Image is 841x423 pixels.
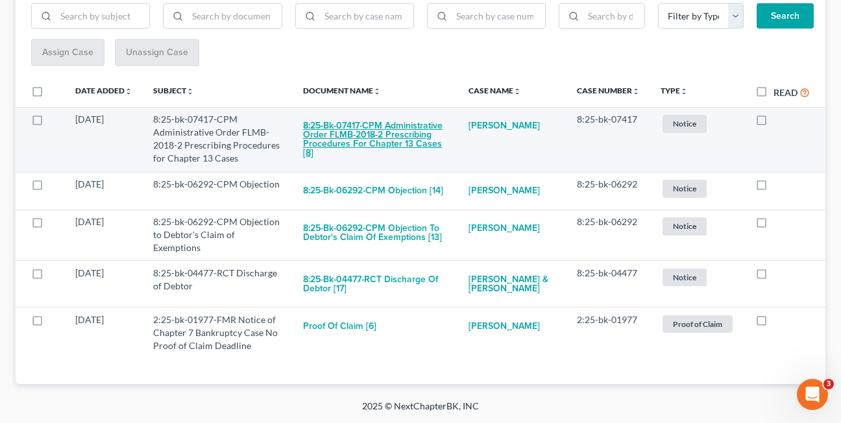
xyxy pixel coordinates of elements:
[774,86,798,99] label: Read
[661,113,735,134] a: Notice
[125,88,132,95] i: unfold_more
[513,88,521,95] i: unfold_more
[143,107,293,172] td: 8:25-bk-07417-CPM Administrative Order FLMB-2018-2 Prescribing Procedures for Chapter 13 Cases
[303,215,448,250] button: 8:25-bk-06292-CPM Objection to Debtor's Claim of Exemptions [13]
[303,113,448,166] button: 8:25-bk-07417-CPM Administrative Order FLMB-2018-2 Prescribing Procedures for Chapter 13 Cases [8]
[65,261,143,308] td: [DATE]
[143,308,293,358] td: 2:25-bk-01977-FMR Notice of Chapter 7 Bankruptcy Case No Proof of Claim Deadline
[320,4,413,29] input: Search by case name
[663,180,707,197] span: Notice
[65,210,143,260] td: [DATE]
[663,269,707,286] span: Notice
[661,215,735,237] a: Notice
[75,86,132,95] a: Date Addedunfold_more
[469,178,540,204] a: [PERSON_NAME]
[153,86,194,95] a: Subjectunfold_more
[661,86,688,95] a: Typeunfold_more
[757,3,814,29] button: Search
[567,210,650,260] td: 8:25-bk-06292
[303,313,376,339] button: Proof of Claim [6]
[680,88,688,95] i: unfold_more
[186,88,194,95] i: unfold_more
[567,308,650,358] td: 2:25-bk-01977
[469,113,540,139] a: [PERSON_NAME]
[567,261,650,308] td: 8:25-bk-04477
[823,379,834,389] span: 3
[303,178,443,204] button: 8:25-bk-06292-CPM Objection [14]
[567,172,650,210] td: 8:25-bk-06292
[469,313,540,339] a: [PERSON_NAME]
[469,267,556,302] a: [PERSON_NAME] & [PERSON_NAME]
[65,107,143,172] td: [DATE]
[188,4,281,29] input: Search by document name
[303,86,381,95] a: Document Nameunfold_more
[65,308,143,358] td: [DATE]
[56,4,149,29] input: Search by subject
[469,86,521,95] a: Case Nameunfold_more
[661,178,735,199] a: Notice
[583,4,644,29] input: Search by date
[663,115,707,132] span: Notice
[661,267,735,288] a: Notice
[469,215,540,241] a: [PERSON_NAME]
[143,172,293,210] td: 8:25-bk-06292-CPM Objection
[452,4,545,29] input: Search by case number
[65,172,143,210] td: [DATE]
[663,217,707,235] span: Notice
[577,86,640,95] a: Case Numberunfold_more
[663,315,733,333] span: Proof of Claim
[797,379,828,410] iframe: Intercom live chat
[143,261,293,308] td: 8:25-bk-04477-RCT Discharge of Debtor
[143,210,293,260] td: 8:25-bk-06292-CPM Objection to Debtor's Claim of Exemptions
[303,267,448,302] button: 8:25-bk-04477-RCT Discharge of Debtor [17]
[51,400,790,423] div: 2025 © NextChapterBK, INC
[373,88,381,95] i: unfold_more
[632,88,640,95] i: unfold_more
[567,107,650,172] td: 8:25-bk-07417
[661,313,735,335] a: Proof of Claim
